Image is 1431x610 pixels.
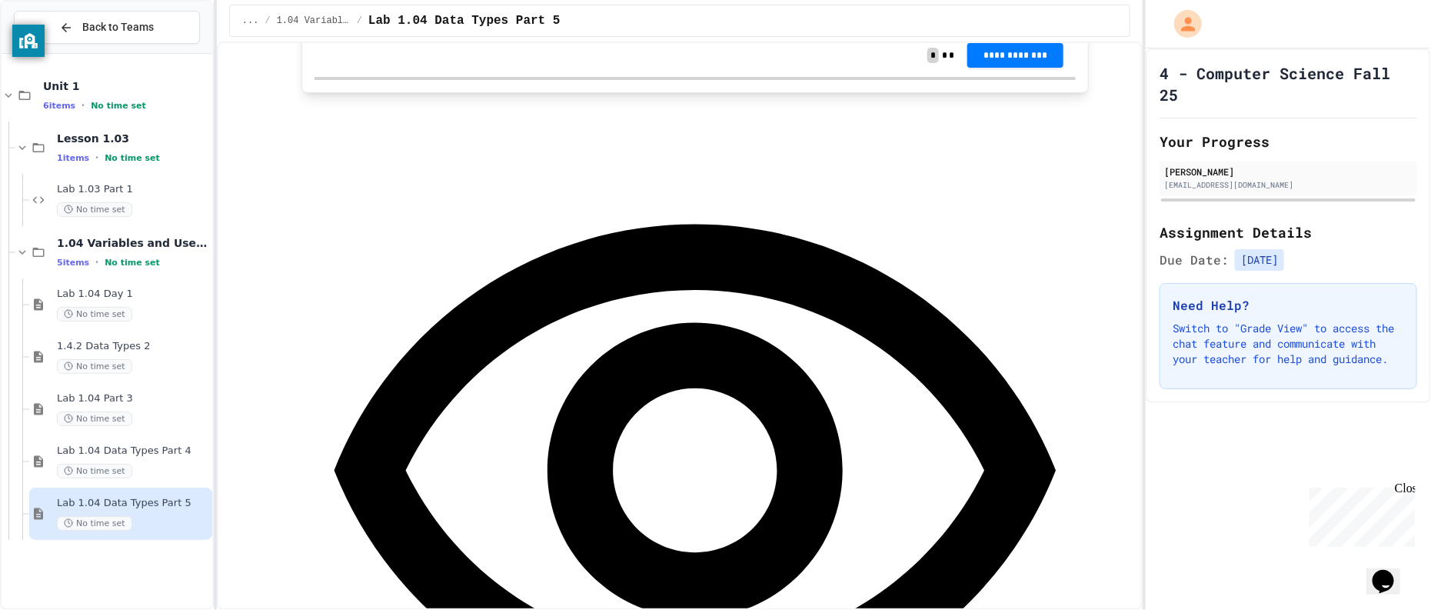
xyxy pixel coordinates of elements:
[1173,296,1404,315] h3: Need Help?
[1160,251,1229,269] span: Due Date:
[57,516,132,531] span: No time set
[57,258,89,268] span: 5 items
[57,288,209,301] span: Lab 1.04 Day 1
[57,202,132,217] span: No time set
[57,359,132,374] span: No time set
[57,464,132,478] span: No time set
[265,15,271,27] span: /
[57,307,132,322] span: No time set
[357,15,362,27] span: /
[57,236,209,250] span: 1.04 Variables and User Input
[43,101,75,111] span: 6 items
[57,340,209,353] span: 1.4.2 Data Types 2
[105,153,160,163] span: No time set
[95,152,98,164] span: •
[82,99,85,112] span: •
[1235,249,1284,271] span: [DATE]
[1160,222,1417,243] h2: Assignment Details
[1160,62,1417,105] h1: 4 - Computer Science Fall 25
[277,15,351,27] span: 1.04 Variables and User Input
[12,25,45,57] button: privacy banner
[57,183,209,196] span: Lab 1.03 Part 1
[57,132,209,145] span: Lesson 1.03
[95,256,98,268] span: •
[6,6,106,98] div: Chat with us now!Close
[57,497,209,510] span: Lab 1.04 Data Types Part 5
[1366,548,1416,595] iframe: chat widget
[1303,482,1416,547] iframe: chat widget
[1164,179,1413,191] div: [EMAIL_ADDRESS][DOMAIN_NAME]
[1158,6,1206,42] div: My Account
[105,258,160,268] span: No time set
[57,445,209,458] span: Lab 1.04 Data Types Part 4
[1160,131,1417,152] h2: Your Progress
[43,79,209,93] span: Unit 1
[57,153,89,163] span: 1 items
[91,101,146,111] span: No time set
[368,12,561,30] span: Lab 1.04 Data Types Part 5
[1164,165,1413,178] div: [PERSON_NAME]
[82,19,154,35] span: Back to Teams
[57,392,209,405] span: Lab 1.04 Part 3
[242,15,259,27] span: ...
[1173,321,1404,367] p: Switch to "Grade View" to access the chat feature and communicate with your teacher for help and ...
[14,11,200,44] button: Back to Teams
[57,412,132,426] span: No time set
